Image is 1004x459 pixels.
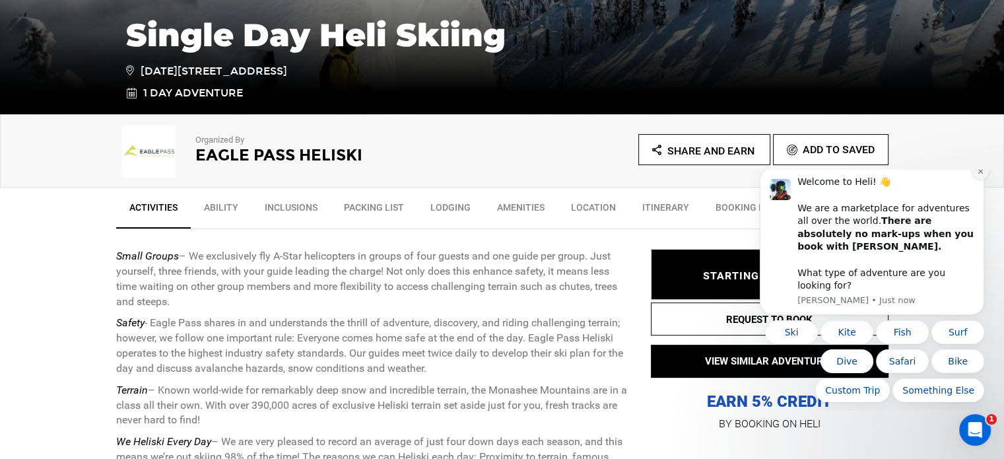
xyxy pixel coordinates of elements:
[57,46,234,82] b: There are absolutely no mark-ups when you book with [PERSON_NAME].
[116,316,631,376] p: - Eagle Pass shares in and understands the thrill of adventure, discovery, and riding challenging...
[57,6,234,122] div: Welcome to Heli! 👋 We are a marketplace for adventures all over the world. What type of adventure...
[136,180,189,203] button: Quick reply: Safari
[30,9,51,30] img: Profile image for Carl
[116,249,631,309] p: – We exclusively fly A-Star helicopters in groups of four guests and one guide per group. Just yo...
[195,134,466,147] p: Organized By
[57,125,234,137] p: Message from Carl, sent Just now
[417,194,484,227] a: Lodging
[81,180,133,203] button: Quick reply: Dive
[651,259,888,411] p: EARN 5% CREDIT
[558,194,629,227] a: Location
[331,194,417,227] a: Packing List
[126,17,879,53] h1: Single Day Heli Skiing
[191,194,251,227] a: Ability
[126,63,287,79] span: [DATE][STREET_ADDRESS]
[75,209,150,232] button: Quick reply: Custom Trip
[740,170,1004,410] iframe: Intercom notifications message
[191,180,244,203] button: Quick reply: Bike
[986,414,997,425] span: 1
[116,383,631,429] p: – Known world-wide for remarkably deep snow and incredible terrain, the Monashee Mountains are in...
[803,143,875,156] span: Add To Saved
[57,6,234,122] div: Message content
[116,435,211,448] em: We Heliski Every Day
[136,151,189,174] button: Quick reply: Fish
[152,209,244,232] button: Quick reply: Something Else
[195,147,466,164] h2: Eagle Pass Heliski
[116,125,182,178] img: bce35a57f002339d0472b514330e267c.png
[143,86,243,101] span: 1 Day Adventure
[484,194,558,227] a: Amenities
[116,250,179,262] em: Small Groups
[25,151,78,174] button: Quick reply: Ski
[20,151,244,232] div: Quick reply options
[651,344,888,377] button: VIEW SIMILAR ADVENTURES
[116,194,191,229] a: Activities
[116,384,148,396] em: Terrain
[959,414,991,446] iframe: Intercom live chat
[651,414,888,433] p: BY BOOKING ON HELI
[81,151,133,174] button: Quick reply: Kite
[629,194,702,227] a: Itinerary
[651,302,888,335] button: REQUEST TO BOOK
[703,269,836,282] span: STARTING AT: CAD1,590
[191,151,244,174] button: Quick reply: Surf
[251,194,331,227] a: Inclusions
[116,316,145,329] em: Safety
[667,145,754,157] span: Share and Earn
[702,194,834,227] a: BOOKING INFORMATION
